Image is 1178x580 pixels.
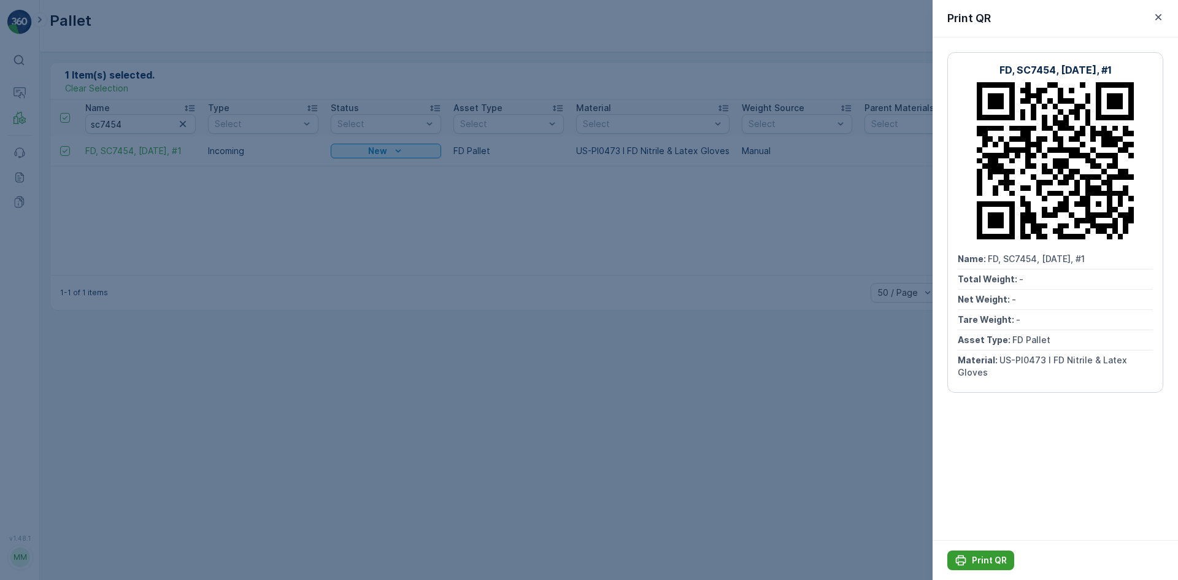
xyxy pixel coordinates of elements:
span: FD, SC7454, [DATE], #1 [988,253,1085,264]
button: Print QR [947,551,1014,570]
span: Name : [958,253,988,264]
span: US-PI0473 I FD Nitrile & Latex Gloves [958,355,1127,377]
span: - [1012,294,1016,304]
p: Print QR [972,554,1007,566]
p: Print QR [947,10,991,27]
span: FD Pallet [1012,334,1050,345]
span: Tare Weight : [958,314,1016,325]
span: Material : [958,355,999,365]
span: - [1019,274,1023,284]
span: - [1016,314,1020,325]
p: FD, SC7454, [DATE], #1 [999,63,1112,77]
span: Net Weight : [958,294,1012,304]
span: Asset Type : [958,334,1012,345]
span: Total Weight : [958,274,1019,284]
